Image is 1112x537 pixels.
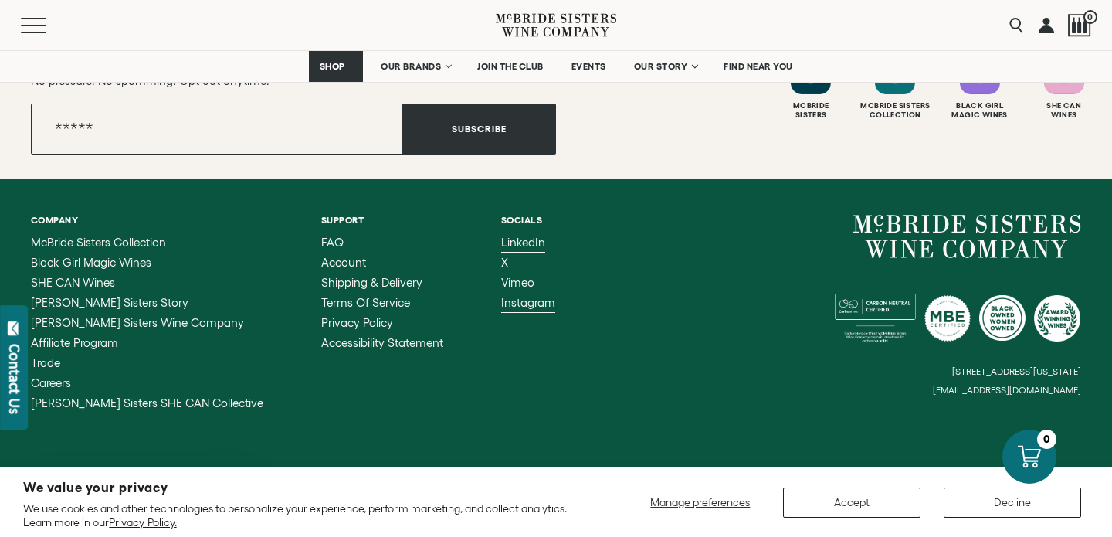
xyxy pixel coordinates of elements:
span: X [501,256,508,269]
a: McBride Sisters SHE CAN Collective [31,397,263,410]
span: Vimeo [501,276,534,289]
span: EVENTS [571,61,606,72]
span: Manage preferences [650,496,750,508]
a: McBride Sisters Collection [31,236,263,249]
a: Follow McBride Sisters Collection on Instagram Mcbride SistersCollection [855,54,935,120]
a: Instagram [501,297,555,309]
button: Mobile Menu Trigger [21,18,76,33]
div: 0 [1037,430,1056,449]
a: Trade [31,357,263,369]
span: 0 [1083,10,1097,24]
a: Terms of Service [321,297,443,309]
a: Affiliate Program [31,337,263,349]
span: Instagram [501,296,555,309]
p: We use cookies and other technologies to personalize your experience, perform marketing, and coll... [23,501,588,529]
a: OUR STORY [624,51,707,82]
span: Careers [31,376,71,389]
a: LinkedIn [501,236,555,249]
a: Vimeo [501,277,555,289]
a: Accessibility Statement [321,337,443,349]
div: Black Girl Magic Wines [940,101,1020,120]
span: [PERSON_NAME] Sisters SHE CAN Collective [31,396,263,410]
h2: We value your privacy [23,481,588,495]
span: OUR STORY [634,61,688,72]
span: Affiliate Program [31,336,118,349]
span: Privacy Policy [321,316,393,329]
a: Privacy Policy. [109,516,176,529]
a: X [501,257,555,269]
small: [EMAIL_ADDRESS][DOMAIN_NAME] [933,385,1081,396]
span: LinkedIn [501,236,545,249]
a: EVENTS [561,51,616,82]
a: OUR BRANDS [371,51,459,82]
input: Email [31,104,402,155]
span: Terms of Service [321,296,410,309]
span: SHOP [319,61,345,72]
button: Decline [944,488,1081,518]
a: Follow McBride Sisters on Instagram McbrideSisters [771,54,851,120]
span: Account [321,256,366,269]
a: FIND NEAR YOU [714,51,803,82]
div: She Can Wines [1024,101,1104,120]
a: McBride Sisters Story [31,297,263,309]
a: Privacy Policy [321,317,443,329]
a: JOIN THE CLUB [467,51,554,82]
a: SHE CAN Wines [31,277,263,289]
span: FIND NEAR YOU [724,61,793,72]
span: SHE CAN Wines [31,276,115,289]
span: JOIN THE CLUB [477,61,544,72]
button: Manage preferences [641,488,760,518]
span: Black Girl Magic Wines [31,256,151,269]
button: Accept [783,488,920,518]
a: McBride Sisters Wine Company [853,215,1081,258]
a: Account [321,257,443,269]
div: Mcbride Sisters Collection [855,101,935,120]
span: OUR BRANDS [381,61,441,72]
a: Careers [31,377,263,389]
a: Follow SHE CAN Wines on Instagram She CanWines [1024,54,1104,120]
span: McBride Sisters Collection [31,236,166,249]
span: [PERSON_NAME] Sisters Story [31,296,188,309]
span: Shipping & Delivery [321,276,422,289]
span: FAQ [321,236,344,249]
a: McBride Sisters Wine Company [31,317,263,329]
div: Mcbride Sisters [771,101,851,120]
a: FAQ [321,236,443,249]
a: Follow Black Girl Magic Wines on Instagram Black GirlMagic Wines [940,54,1020,120]
button: Subscribe [402,104,556,155]
span: Trade [31,356,60,369]
small: [STREET_ADDRESS][US_STATE] [952,366,1081,376]
span: [PERSON_NAME] Sisters Wine Company [31,316,244,329]
a: Shipping & Delivery [321,277,443,289]
div: Contact Us [7,344,22,414]
a: SHOP [309,51,363,82]
span: Accessibility Statement [321,336,443,349]
a: Black Girl Magic Wines [31,257,263,269]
